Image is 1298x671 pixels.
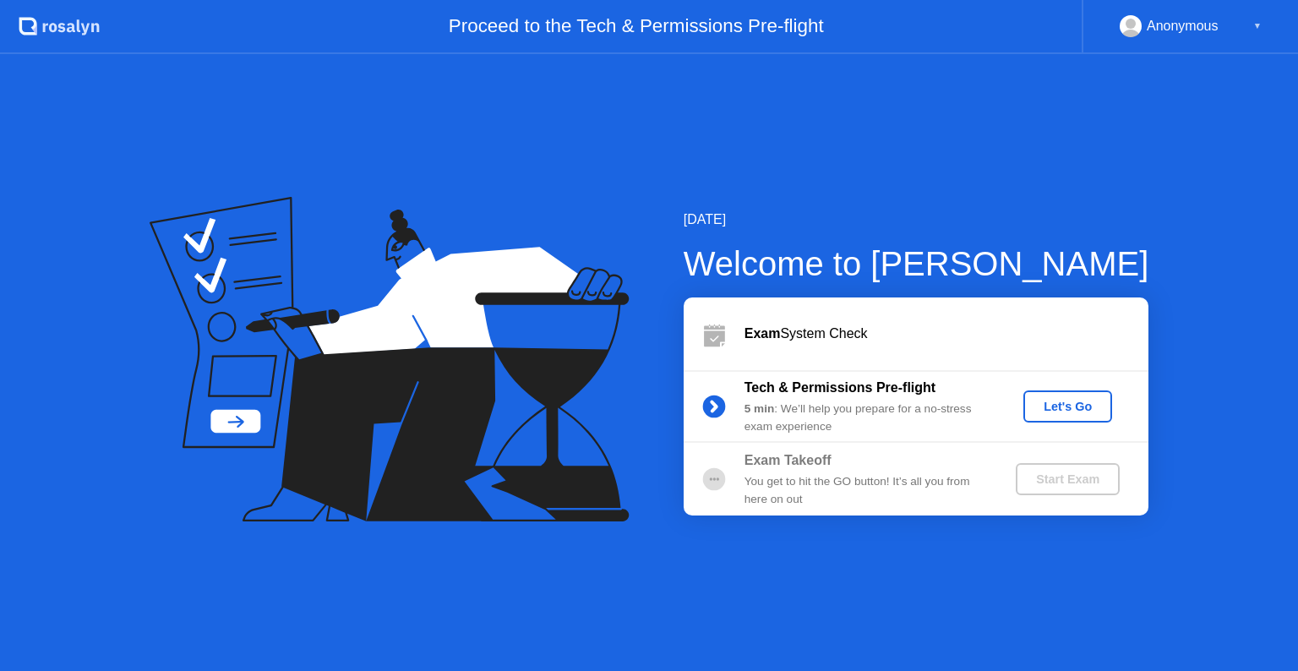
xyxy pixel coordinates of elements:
div: [DATE] [684,210,1149,230]
button: Start Exam [1016,463,1120,495]
div: You get to hit the GO button! It’s all you from here on out [744,473,988,508]
div: Welcome to [PERSON_NAME] [684,238,1149,289]
div: : We’ll help you prepare for a no-stress exam experience [744,401,988,435]
b: 5 min [744,402,775,415]
div: Anonymous [1147,15,1219,37]
div: ▼ [1253,15,1262,37]
div: System Check [744,324,1148,344]
button: Let's Go [1023,390,1112,423]
div: Start Exam [1023,472,1113,486]
b: Exam Takeoff [744,453,832,467]
b: Tech & Permissions Pre-flight [744,380,935,395]
b: Exam [744,326,781,341]
div: Let's Go [1030,400,1105,413]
